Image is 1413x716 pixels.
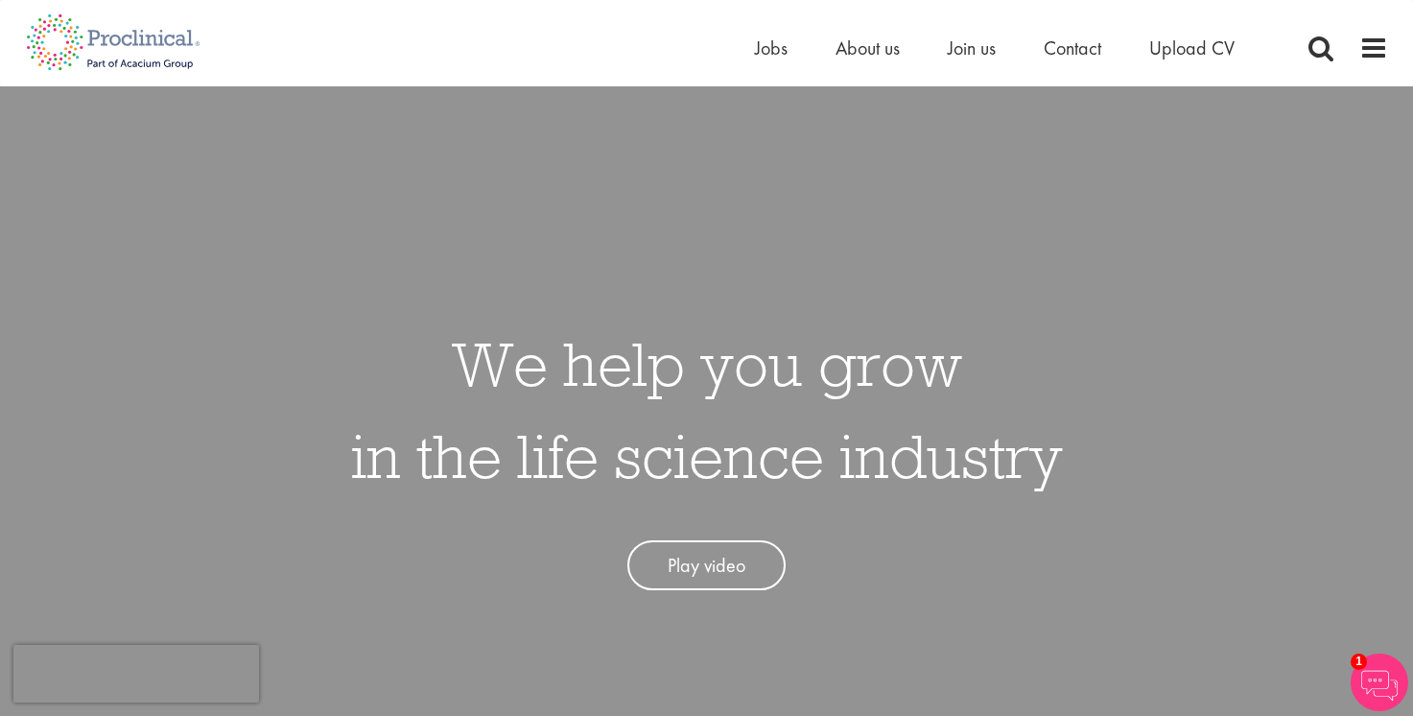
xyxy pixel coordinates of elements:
[755,36,788,60] a: Jobs
[1351,654,1408,711] img: Chatbot
[1044,36,1101,60] a: Contact
[627,540,786,591] a: Play video
[1351,654,1367,670] span: 1
[1149,36,1235,60] a: Upload CV
[948,36,996,60] a: Join us
[351,318,1063,502] h1: We help you grow in the life science industry
[836,36,900,60] a: About us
